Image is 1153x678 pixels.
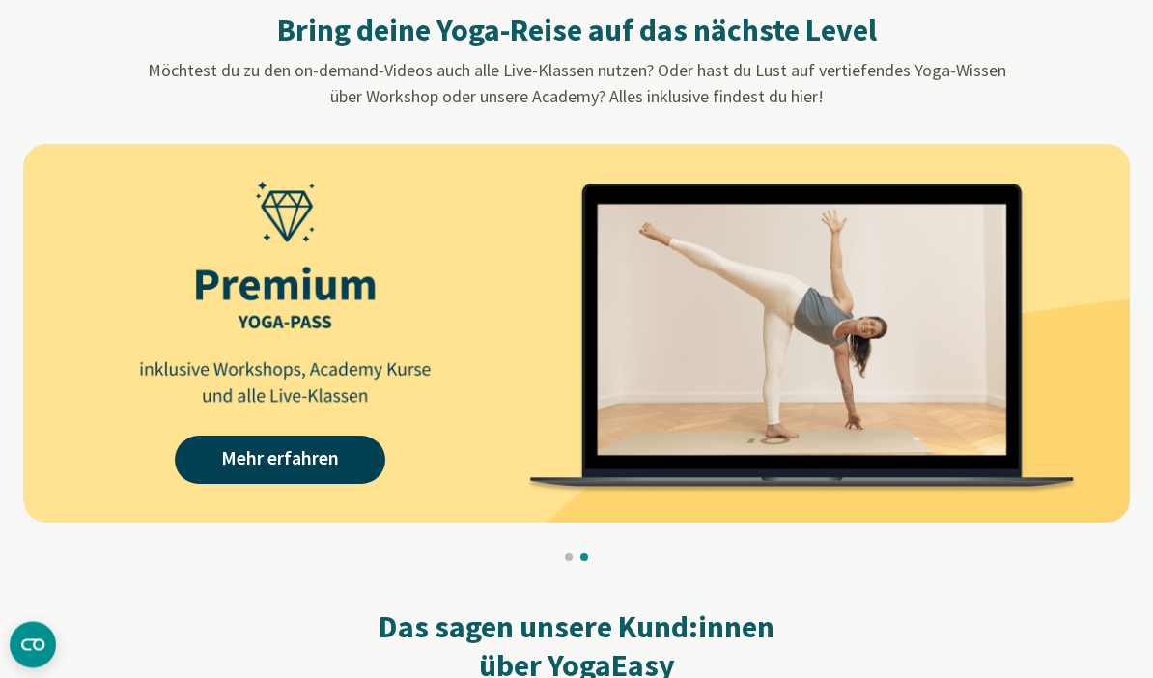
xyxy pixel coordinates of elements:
button: CMP-Widget öffnen [10,622,56,668]
p: Möchtest du zu den on-demand-Videos auch alle Live-Klassen nutzen? Oder hast du Lust auf vertiefe... [42,58,1111,110]
a: Mehr erfahren [175,437,385,485]
img: AAffA0nNPuCLAAAAAElFTkSuQmCC [23,145,1130,523]
h2: Bring deine Yoga-Reise auf das nächste Level [42,12,1111,50]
